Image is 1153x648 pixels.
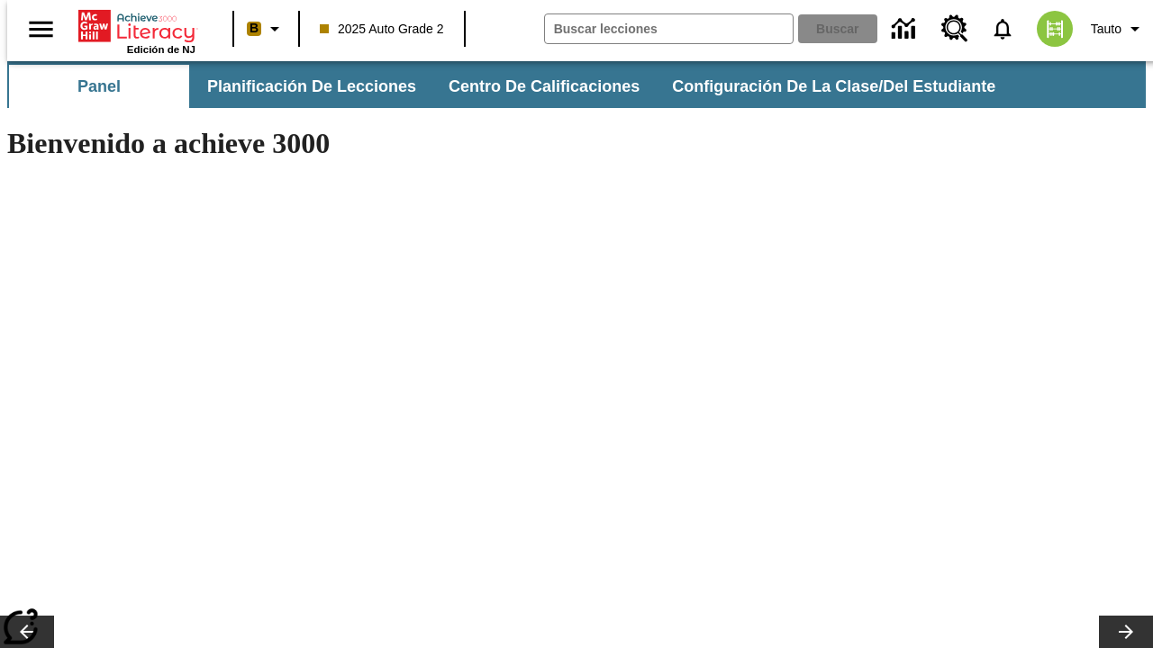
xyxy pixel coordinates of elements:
span: Centro de calificaciones [449,76,640,97]
span: Tauto [1091,20,1121,39]
button: Perfil/Configuración [1084,13,1153,45]
button: Carrusel de lecciones, seguir [1099,616,1153,648]
button: Abrir el menú lateral [14,3,68,56]
button: Configuración de la clase/del estudiante [658,65,1010,108]
div: Portada [78,6,195,55]
a: Portada [78,8,195,44]
div: Subbarra de navegación [7,65,1012,108]
button: Centro de calificaciones [434,65,654,108]
a: Centro de información [881,4,931,54]
button: Panel [9,65,189,108]
span: Edición de NJ [127,44,195,55]
h1: Bienvenido a achieve 3000 [7,127,785,160]
button: Boost El color de la clase es anaranjado claro. Cambiar el color de la clase. [240,13,293,45]
span: Configuración de la clase/del estudiante [672,76,995,97]
button: Escoja un nuevo avatar [1026,5,1084,52]
input: Buscar campo [545,14,793,43]
img: avatar image [1037,11,1073,47]
span: Panel [77,76,121,97]
button: Planificación de lecciones [193,65,431,108]
span: 2025 Auto Grade 2 [320,20,444,39]
span: Planificación de lecciones [207,76,416,97]
div: Subbarra de navegación [7,61,1146,108]
a: Centro de recursos, Se abrirá en una pestaña nueva. [931,4,979,53]
span: B [250,17,259,40]
a: Notificaciones [979,5,1026,52]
